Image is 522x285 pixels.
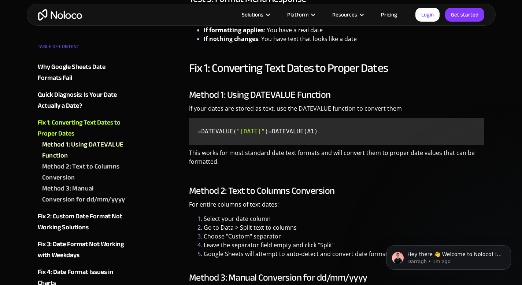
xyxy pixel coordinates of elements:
[204,26,485,34] li: : You have a real date
[189,104,485,118] p: If your dates are stored as text, use the DATEVALUE function to convert them
[445,8,484,22] a: Get started
[42,183,126,205] a: Method 3: Manual Conversion for dd/mm/yyyy
[233,10,278,19] div: Solutions
[38,117,126,139] a: Fix 1: Converting Text Dates to Proper Dates
[204,26,264,34] strong: If formatting applies
[204,214,485,223] li: Select your date column
[38,211,126,233] a: Fix 2: Custom Date Format Not Working Solutions
[189,185,485,196] h3: Method 2: Text to Columns Conversion
[204,241,485,249] li: Leave the separator field empty and click "Split"
[204,232,485,241] li: Choose "Custom" separator
[237,128,265,135] span: "[DATE]"
[204,34,485,43] li: : You have text that looks like a date
[372,10,406,19] a: Pricing
[189,200,485,214] p: For entire columns of text dates:
[287,10,308,19] div: Platform
[38,89,126,111] a: Quick Diagnosis: Is Your Date Actually a Date?
[38,41,126,56] div: TABLE OF CONTENT
[42,161,126,183] a: Method 2: Text to Columns Conversion
[189,89,485,100] h3: Method 1: Using DATEVALUE Function
[38,62,126,84] a: Why Google Sheets Date Formats Fail
[323,10,372,19] div: Resources
[189,148,485,171] p: This works for most standard date text formats and will convert them to proper date values that c...
[204,223,485,232] li: Go to Data > Split text to columns
[189,61,485,75] h2: Fix 1: Converting Text Dates to Proper Dates
[42,139,126,161] a: Method 1: Using DATEVALUE Function
[204,35,258,43] strong: If nothing changes
[375,230,522,281] iframe: Intercom notifications message
[38,239,126,261] a: Fix 3: Date Format Not Working with Weekdays
[332,10,357,19] div: Resources
[38,9,82,21] a: home
[204,249,485,258] li: Google Sheets will attempt to auto-detect and convert date formats
[242,10,263,19] div: Solutions
[278,10,323,19] div: Platform
[189,272,485,283] h3: Method 3: Manual Conversion for dd/mm/yyyy
[415,8,440,22] a: Login
[198,128,237,135] span: =DATEVALUE(
[192,121,482,142] code: =DATEVALUE(A1)
[265,128,269,135] span: )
